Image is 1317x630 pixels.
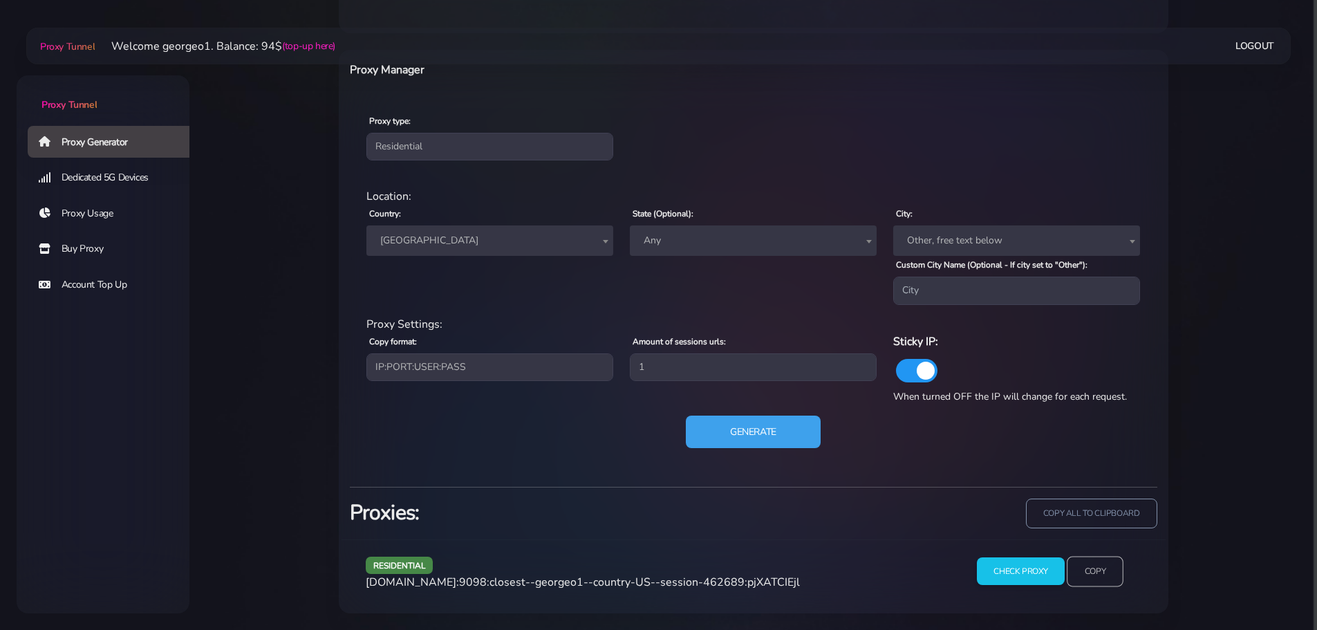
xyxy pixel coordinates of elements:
[1026,499,1157,528] input: copy all to clipboard
[902,231,1132,250] span: Other, free text below
[633,335,726,348] label: Amount of sessions urls:
[17,75,189,112] a: Proxy Tunnel
[375,231,605,250] span: United States of America
[893,333,1140,351] h6: Sticky IP:
[350,499,745,527] h3: Proxies:
[369,115,411,127] label: Proxy type:
[686,416,821,449] button: Generate
[41,98,97,111] span: Proxy Tunnel
[638,231,868,250] span: Any
[28,233,200,265] a: Buy Proxy
[1067,556,1123,586] input: Copy
[366,575,800,590] span: [DOMAIN_NAME]:9098:closest--georgeo1--country-US--session-462689:pjXATCIEjl
[366,557,433,574] span: residential
[37,35,95,57] a: Proxy Tunnel
[95,38,335,55] li: Welcome georgeo1. Balance: 94$
[1235,33,1274,59] a: Logout
[350,61,814,79] h6: Proxy Manager
[369,335,417,348] label: Copy format:
[28,126,200,158] a: Proxy Generator
[630,225,877,256] span: Any
[28,269,200,301] a: Account Top Up
[896,207,913,220] label: City:
[366,225,613,256] span: United States of America
[282,39,335,53] a: (top-up here)
[893,390,1127,403] span: When turned OFF the IP will change for each request.
[28,162,200,194] a: Dedicated 5G Devices
[896,259,1087,271] label: Custom City Name (Optional - If city set to "Other"):
[1250,563,1300,613] iframe: Webchat Widget
[358,316,1149,333] div: Proxy Settings:
[893,277,1140,304] input: City
[893,225,1140,256] span: Other, free text below
[40,40,95,53] span: Proxy Tunnel
[358,188,1149,205] div: Location:
[369,207,401,220] label: Country:
[28,198,200,230] a: Proxy Usage
[977,557,1065,586] input: Check Proxy
[633,207,693,220] label: State (Optional):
